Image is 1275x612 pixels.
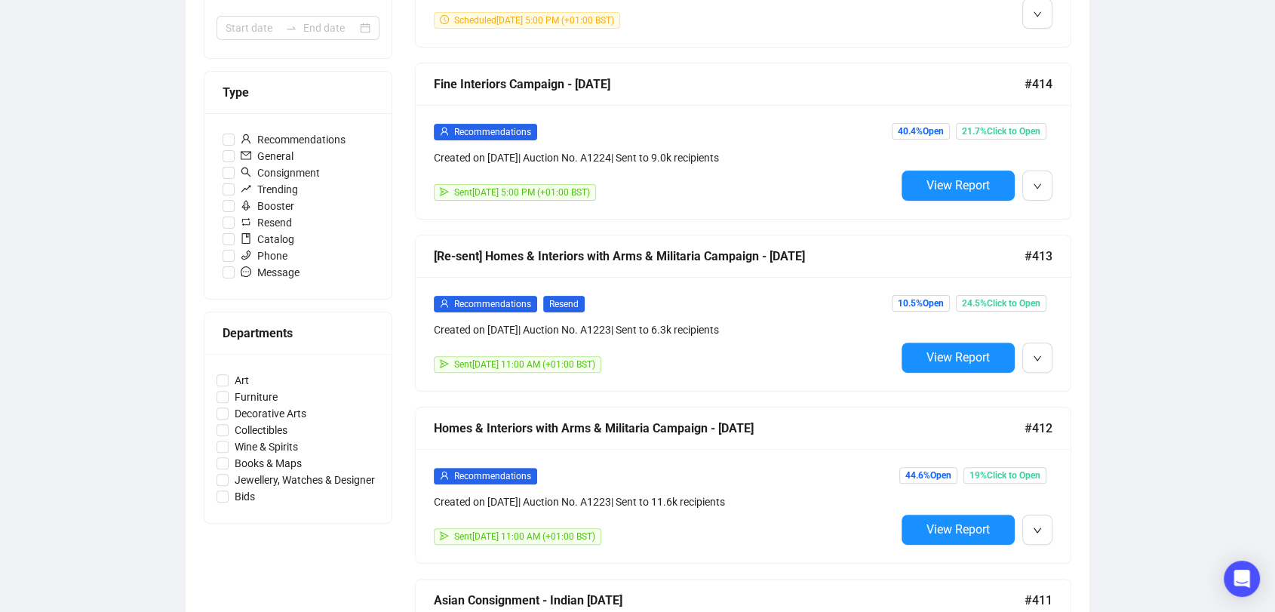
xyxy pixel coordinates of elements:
[229,389,284,405] span: Furniture
[434,149,896,166] div: Created on [DATE] | Auction No. A1224 | Sent to 9.0k recipients
[1224,561,1260,597] div: Open Intercom Messenger
[454,299,531,309] span: Recommendations
[235,181,304,198] span: Trending
[1025,419,1052,438] span: #412
[241,200,251,211] span: rocket
[241,134,251,144] span: user
[1033,10,1042,19] span: down
[454,15,614,26] span: Scheduled [DATE] 5:00 PM (+01:00 BST)
[415,407,1071,564] a: Homes & Interiors with Arms & Militaria Campaign - [DATE]#412userRecommendationsCreated on [DATE]...
[1025,247,1052,266] span: #413
[241,250,251,260] span: phone
[440,187,449,196] span: send
[241,266,251,277] span: message
[229,422,293,438] span: Collectibles
[235,264,306,281] span: Message
[241,150,251,161] span: mail
[229,438,304,455] span: Wine & Spirits
[223,83,373,102] div: Type
[543,296,585,312] span: Resend
[956,123,1046,140] span: 21.7% Click to Open
[1025,591,1052,610] span: #411
[241,217,251,227] span: retweet
[1033,354,1042,363] span: down
[899,467,957,484] span: 44.6% Open
[241,167,251,177] span: search
[1033,526,1042,535] span: down
[1033,182,1042,191] span: down
[235,214,298,231] span: Resend
[434,591,1025,610] div: Asian Consignment - Indian [DATE]
[434,494,896,510] div: Created on [DATE] | Auction No. A1223 | Sent to 11.6k recipients
[303,20,357,36] input: End date
[454,359,595,370] span: Sent [DATE] 11:00 AM (+01:00 BST)
[454,127,531,137] span: Recommendations
[235,198,300,214] span: Booster
[285,22,297,34] span: to
[415,63,1071,220] a: Fine Interiors Campaign - [DATE]#414userRecommendationsCreated on [DATE]| Auction No. A1224| Sent...
[440,15,449,24] span: clock-circle
[229,405,312,422] span: Decorative Arts
[223,324,373,343] div: Departments
[434,321,896,338] div: Created on [DATE] | Auction No. A1223 | Sent to 6.3k recipients
[235,231,300,248] span: Catalog
[963,467,1046,484] span: 19% Click to Open
[285,22,297,34] span: swap-right
[926,350,990,364] span: View Report
[956,295,1046,312] span: 24.5% Click to Open
[235,131,352,148] span: Recommendations
[241,233,251,244] span: book
[902,343,1015,373] button: View Report
[440,359,449,368] span: send
[902,515,1015,545] button: View Report
[440,299,449,308] span: user
[235,248,293,264] span: Phone
[440,127,449,136] span: user
[926,178,990,192] span: View Report
[454,187,590,198] span: Sent [DATE] 5:00 PM (+01:00 BST)
[415,235,1071,392] a: [Re-sent] Homes & Interiors with Arms & Militaria Campaign - [DATE]#413userRecommendationsResendC...
[440,471,449,480] span: user
[892,295,950,312] span: 10.5% Open
[226,20,279,36] input: Start date
[926,522,990,537] span: View Report
[902,171,1015,201] button: View Report
[454,531,595,542] span: Sent [DATE] 11:00 AM (+01:00 BST)
[229,455,308,472] span: Books & Maps
[434,247,1025,266] div: [Re-sent] Homes & Interiors with Arms & Militaria Campaign - [DATE]
[235,165,326,181] span: Consignment
[434,75,1025,94] div: Fine Interiors Campaign - [DATE]
[1025,75,1052,94] span: #414
[434,419,1025,438] div: Homes & Interiors with Arms & Militaria Campaign - [DATE]
[235,148,300,165] span: General
[229,472,381,488] span: Jewellery, Watches & Designer
[454,471,531,481] span: Recommendations
[229,488,261,505] span: Bids
[229,372,255,389] span: Art
[241,183,251,194] span: rise
[440,531,449,540] span: send
[892,123,950,140] span: 40.4% Open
